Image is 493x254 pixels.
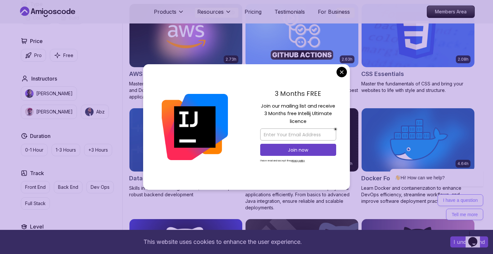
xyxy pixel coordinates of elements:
p: Master Docker to containerize and deploy Java applications efficiently. From basics to advanced J... [245,185,359,211]
a: For Business [318,8,350,16]
a: Docker For Professionals card4.64hDocker For ProfessionalsProLearn Docker and containerization to... [361,108,475,204]
a: AWS for Developers card2.73hJUST RELEASEDAWS for DevelopersProMaster AWS services like EC2, RDS, ... [129,4,243,100]
button: +3 Hours [84,144,112,156]
h2: AWS for Developers [129,69,187,79]
p: 2.08h [458,57,469,62]
p: 2.63h [342,57,352,62]
button: 0-1 Hour [21,144,48,156]
p: Free [63,52,73,59]
button: Accept cookies [450,236,488,247]
a: CSS Essentials card2.08hCSS EssentialsMaster the fundamentals of CSS and bring your websites to l... [361,4,475,94]
button: Pro [21,49,46,62]
p: Resources [197,8,224,16]
h2: Level [30,223,44,231]
img: Database Design & Implementation card [129,108,242,172]
a: CI/CD with GitHub Actions card2.63hNEWCI/CD with GitHub ActionsProMaster CI/CD pipelines with Git... [245,4,359,100]
button: Full Stack [21,197,50,210]
p: Master the fundamentals of CSS and bring your websites to life with style and structure. [361,81,475,94]
img: instructor img [85,108,94,116]
a: Testimonials [275,8,305,16]
p: [PERSON_NAME] [36,109,73,115]
p: Learn Docker and containerization to enhance DevOps efficiency, streamline workflows, and improve... [361,185,475,204]
a: Database Design & Implementation card1.70hNEWDatabase Design & ImplementationProSkills in databas... [129,108,243,198]
p: Dev Ops [91,184,110,190]
img: instructor img [25,89,34,98]
h2: Price [30,37,43,45]
p: Products [154,8,176,16]
button: instructor imgAbz [81,105,109,119]
h2: Instructors [31,75,57,82]
a: Members Area [427,6,475,18]
p: Back End [58,184,78,190]
p: 0-1 Hour [25,147,43,153]
iframe: chat widget [466,228,486,247]
img: CI/CD with GitHub Actions card [246,4,358,67]
button: Products [154,8,184,21]
img: instructor img [25,108,34,116]
button: Dev Ops [86,181,114,193]
h2: Track [30,169,44,177]
p: +3 Hours [88,147,108,153]
img: AWS for Developers card [129,4,242,67]
img: Docker For Professionals card [362,108,474,172]
p: 2.73h [226,57,236,62]
p: 1-3 Hours [56,147,76,153]
button: Front End [21,181,50,193]
button: instructor img[PERSON_NAME] [21,86,77,101]
p: Full Stack [25,200,46,207]
h2: Duration [30,132,51,140]
button: Resources [197,8,232,21]
p: Skills in database design and SQL for efficient, robust backend development [129,185,243,198]
a: Pricing [245,8,261,16]
p: Front End [25,184,46,190]
button: Back End [54,181,82,193]
button: Free [50,49,78,62]
h2: Docker For Professionals [361,174,433,183]
p: Abz [96,109,105,115]
p: Master AWS services like EC2, RDS, VPC, Route 53, and Docker to deploy and manage scalable cloud ... [129,81,243,100]
p: [PERSON_NAME] [36,90,73,97]
button: 1-3 Hours [52,144,80,156]
h2: Database Design & Implementation [129,174,224,183]
button: instructor img[PERSON_NAME] [21,105,77,119]
div: This website uses cookies to enhance the user experience. [5,235,441,249]
p: Pro [34,52,42,59]
iframe: chat widget [369,117,486,225]
img: CSS Essentials card [362,4,474,67]
h2: CSS Essentials [361,69,404,79]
